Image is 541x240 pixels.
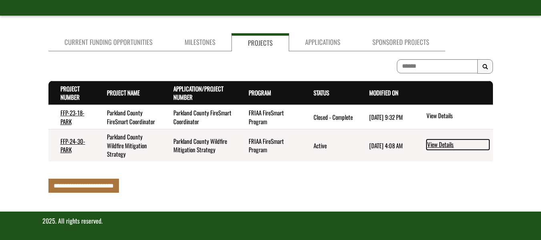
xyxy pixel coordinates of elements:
a: Current Funding Opportunities [48,33,169,51]
td: FFP-24-30-PARK [48,129,95,162]
td: action menu [413,105,493,129]
button: Search Results [477,59,493,74]
time: [DATE] 9:32 PM [369,113,403,121]
td: Parkland County Wildfire Mitigation Strategy [161,129,237,162]
td: 8/11/2025 4:08 AM [357,129,413,162]
input: To search on partial text, use the asterisk (*) wildcard character. [397,59,478,73]
td: FRIAA FireSmart Program [237,129,302,162]
a: Projects [231,33,289,51]
th: Actions [413,81,493,105]
a: Modified On [369,88,398,97]
td: Parkland County Wildfire Mitigation Strategy [95,129,161,162]
td: 8/28/2025 9:32 PM [357,105,413,129]
td: FFP-23-18-PARK [48,105,95,129]
p: 2025 [42,216,499,226]
a: View details [426,111,489,121]
td: FRIAA FireSmart Program [237,105,302,129]
td: Parkland County FireSmart Coordinator [161,105,237,129]
a: Applications [289,33,356,51]
td: action menu [413,129,493,162]
a: Project Name [107,88,140,97]
a: Milestones [169,33,231,51]
td: Active [302,129,357,162]
a: Status [314,88,329,97]
td: Closed - Complete [302,105,357,129]
a: Program [249,88,271,97]
time: [DATE] 4:08 AM [369,141,403,150]
a: Sponsored Projects [356,33,445,51]
td: Parkland County FireSmart Coordinator [95,105,161,129]
span: . All rights reserved. [55,216,103,226]
a: FFP-23-18-PARK [60,108,84,125]
a: View details [426,139,489,150]
a: Project Number [60,84,80,101]
a: FFP-24-30-PARK [60,137,85,154]
a: Application/Project Number [173,84,223,101]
